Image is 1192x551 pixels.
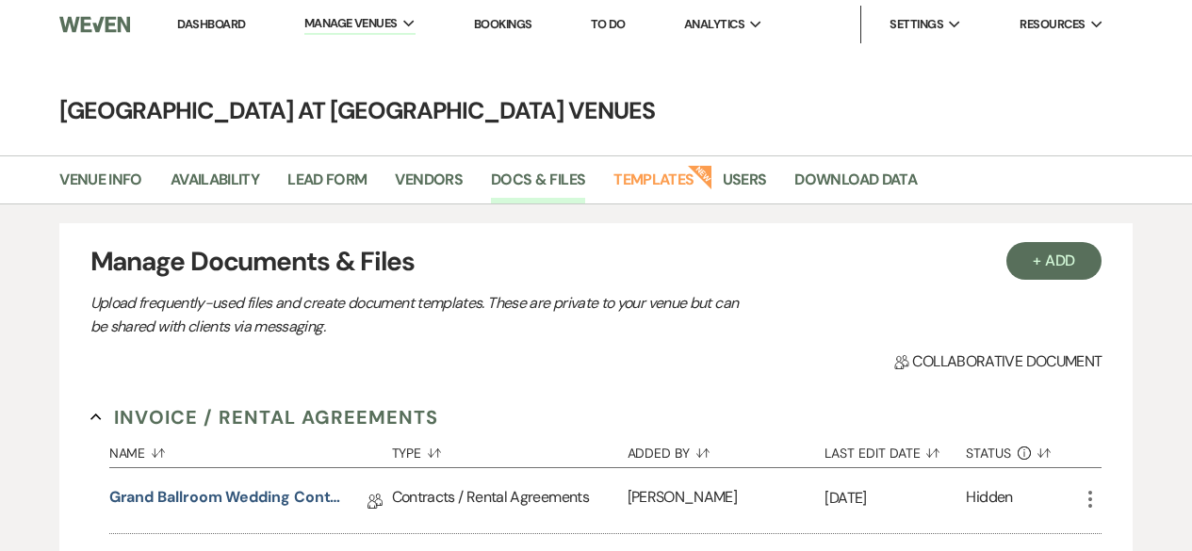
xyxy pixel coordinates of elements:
span: Analytics [684,15,744,34]
button: Name [109,431,392,467]
div: Hidden [966,486,1012,515]
a: Templates [613,168,694,203]
button: Status [966,431,1079,467]
a: To Do [591,16,626,32]
a: Grand Ballroom Wedding Contract 2026 [109,486,345,515]
strong: New [687,163,713,189]
a: Lead Form [287,168,367,203]
a: Docs & Files [491,168,585,203]
a: Download Data [794,168,917,203]
a: Bookings [474,16,532,32]
button: Type [392,431,628,467]
a: Users [723,168,767,203]
a: Availability [171,168,259,203]
button: Added By [628,431,825,467]
span: Manage Venues [304,14,398,33]
span: Settings [890,15,943,34]
button: + Add [1006,242,1102,280]
a: Dashboard [177,16,245,32]
button: Invoice / Rental Agreements [90,403,438,431]
a: Venue Info [59,168,142,203]
a: Vendors [395,168,463,203]
p: [DATE] [825,486,966,510]
h3: Manage Documents & Files [90,242,1102,282]
span: Resources [1020,15,1085,34]
span: Collaborative document [894,350,1102,373]
div: Contracts / Rental Agreements [392,468,628,533]
img: Weven Logo [59,5,129,44]
div: [PERSON_NAME] [628,468,825,533]
span: Status [966,446,1011,460]
button: Last Edit Date [825,431,966,467]
p: Upload frequently-used files and create document templates. These are private to your venue but c... [90,291,750,339]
